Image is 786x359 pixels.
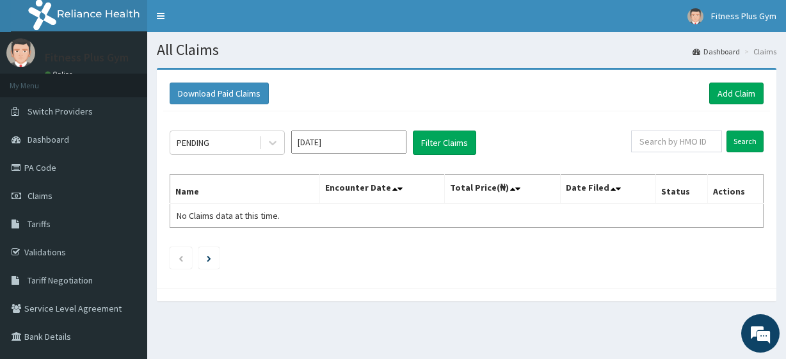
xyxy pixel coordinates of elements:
[711,10,776,22] span: Fitness Plus Gym
[631,131,722,152] input: Search by HMO ID
[157,42,776,58] h1: All Claims
[709,83,764,104] a: Add Claim
[656,175,708,204] th: Status
[28,275,93,286] span: Tariff Negotiation
[28,190,52,202] span: Claims
[560,175,656,204] th: Date Filed
[6,38,35,67] img: User Image
[28,134,69,145] span: Dashboard
[693,46,740,57] a: Dashboard
[170,175,320,204] th: Name
[28,106,93,117] span: Switch Providers
[319,175,444,204] th: Encounter Date
[291,131,406,154] input: Select Month and Year
[45,70,76,79] a: Online
[726,131,764,152] input: Search
[207,252,211,264] a: Next page
[177,210,280,221] span: No Claims data at this time.
[444,175,560,204] th: Total Price(₦)
[177,136,209,149] div: PENDING
[741,46,776,57] li: Claims
[413,131,476,155] button: Filter Claims
[28,218,51,230] span: Tariffs
[45,52,129,63] p: Fitness Plus Gym
[687,8,703,24] img: User Image
[170,83,269,104] button: Download Paid Claims
[707,175,763,204] th: Actions
[178,252,184,264] a: Previous page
